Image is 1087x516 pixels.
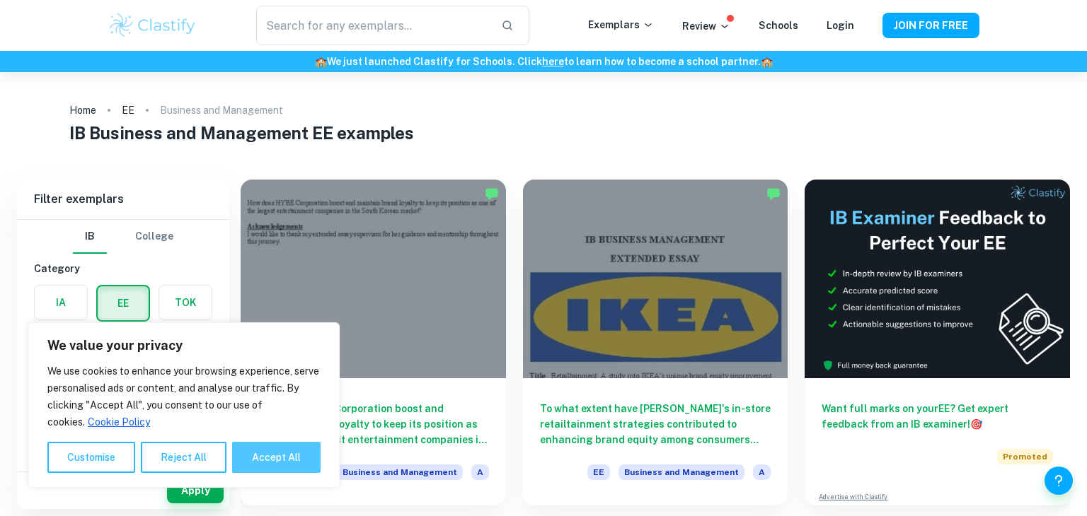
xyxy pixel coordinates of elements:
button: Apply [167,478,224,503]
div: Filter type choice [73,220,173,254]
span: A [471,464,489,480]
a: How does HYBE Corporation boost and maintain brand loyalty to keep its position as one of the lar... [241,180,506,505]
a: Cookie Policy [87,416,151,428]
button: Customise [47,442,135,473]
h6: Filter exemplars [17,180,229,219]
a: EE [122,100,134,120]
button: EE [98,286,149,320]
button: IB [73,220,107,254]
span: Promoted [997,449,1053,464]
p: Review [682,18,730,34]
h6: We just launched Clastify for Schools. Click to learn how to become a school partner. [3,54,1084,69]
a: Home [69,100,96,120]
button: Accept All [232,442,321,473]
a: To what extent have [PERSON_NAME]'s in-store retailtainment strategies contributed to enhancing b... [523,180,788,505]
span: EE [587,464,610,480]
span: A [753,464,771,480]
img: Marked [766,187,781,201]
button: IA [35,286,87,319]
a: Advertise with Clastify [819,492,887,502]
a: Login [827,20,854,31]
span: Business and Management [619,464,744,480]
button: College [135,220,173,254]
span: Business and Management [337,464,463,480]
a: Want full marks on yourEE? Get expert feedback from an IB examiner!PromotedAdvertise with Clastify [805,180,1070,505]
img: Marked [485,187,499,201]
h6: How does HYBE Corporation boost and maintain brand loyalty to keep its position as one of the lar... [258,401,489,447]
span: 🏫 [761,56,773,67]
p: Business and Management [160,102,283,118]
button: TOK [159,286,212,319]
p: We use cookies to enhance your browsing experience, serve personalised ads or content, and analys... [47,363,321,430]
input: Search for any exemplars... [256,6,490,45]
h1: IB Business and Management EE examples [69,120,1017,146]
h6: To what extent have [PERSON_NAME]'s in-store retailtainment strategies contributed to enhancing b... [540,401,771,447]
button: Reject All [141,442,226,473]
img: Clastify logo [108,11,197,40]
a: Schools [759,20,798,31]
h6: Category [34,261,212,276]
button: Help and Feedback [1045,467,1073,495]
span: 🎯 [970,418,982,430]
a: here [542,56,564,67]
div: We value your privacy [28,322,340,488]
p: We value your privacy [47,337,321,354]
h6: Want full marks on your EE ? Get expert feedback from an IB examiner! [822,401,1053,432]
img: Thumbnail [805,180,1070,378]
button: JOIN FOR FREE [882,13,979,38]
p: Exemplars [588,17,654,33]
span: 🏫 [315,56,327,67]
